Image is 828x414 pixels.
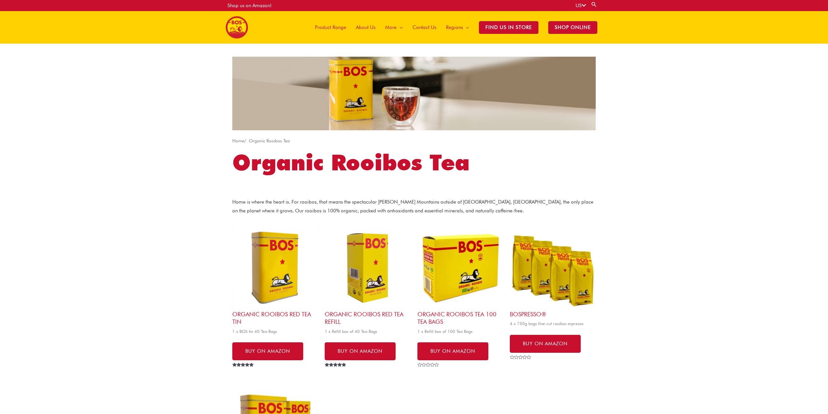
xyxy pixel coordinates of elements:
[315,18,346,37] span: Product Range
[479,21,538,34] span: Find Us in Store
[441,11,474,44] a: Regions
[232,137,596,145] nav: Breadcrumb
[232,224,318,336] a: Organic Rooibos Red Tea Tin1 x BOS tin 40 Tea Bags
[232,138,244,143] a: Home
[510,321,596,326] span: 4 x 750g bags fine-cut rooibos espresso
[417,342,488,360] a: BUY ON AMAZON
[356,18,375,37] span: About Us
[510,335,581,353] a: BUY ON AMAZON
[325,310,411,326] h2: Organic Rooibos Red Tea Refill
[417,224,503,336] a: Organic Rooibos Tea 100 Tea Bags1 x Refill box of 100 Tea Bags
[543,11,602,44] a: SHOP ONLINE
[351,11,380,44] a: About Us
[510,310,596,318] h2: BOSpresso®
[385,18,397,37] span: More
[232,363,255,382] span: Rated out of 5
[325,342,396,360] a: BUY ON AMAZON
[417,310,503,326] h2: Organic Rooibos Tea 100 Tea Bags
[417,224,503,310] img: Organic Rooibos Tea 100 Tea Bags
[417,329,503,334] span: 1 x Refill box of 100 Tea Bags
[380,11,408,44] a: More
[413,18,436,37] span: Contact Us
[325,224,411,310] img: BOS_tea-bag-carton-copy
[232,150,596,176] h1: Organic Rooibos Tea
[446,18,463,37] span: Regions
[474,11,543,44] a: Find Us in Store
[591,1,597,7] a: Search button
[226,16,248,38] img: BOS United States
[408,11,441,44] a: Contact Us
[310,11,351,44] a: Product Range
[232,198,596,216] p: Home is where the heart is. For rooibos, that means the spectacular [PERSON_NAME] Mountains outsi...
[305,11,602,44] nav: Site Navigation
[232,342,303,360] a: BUY ON AMAZON
[232,329,318,334] span: 1 x BOS tin 40 Tea Bags
[510,224,596,310] img: BOSpresso®
[325,363,347,382] span: Rated out of 5
[510,224,596,329] a: BOSpresso®4 x 750g bags fine-cut rooibos espresso
[325,329,411,334] span: 1 x Refill box of 40 Tea Bags
[232,310,318,326] h2: Organic Rooibos Red Tea Tin
[548,21,597,34] span: SHOP ONLINE
[576,3,586,8] a: US
[232,224,318,310] img: BOS_tea-bag-tin-copy-1
[325,224,411,336] a: Organic Rooibos Red Tea Refill1 x Refill box of 40 Tea Bags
